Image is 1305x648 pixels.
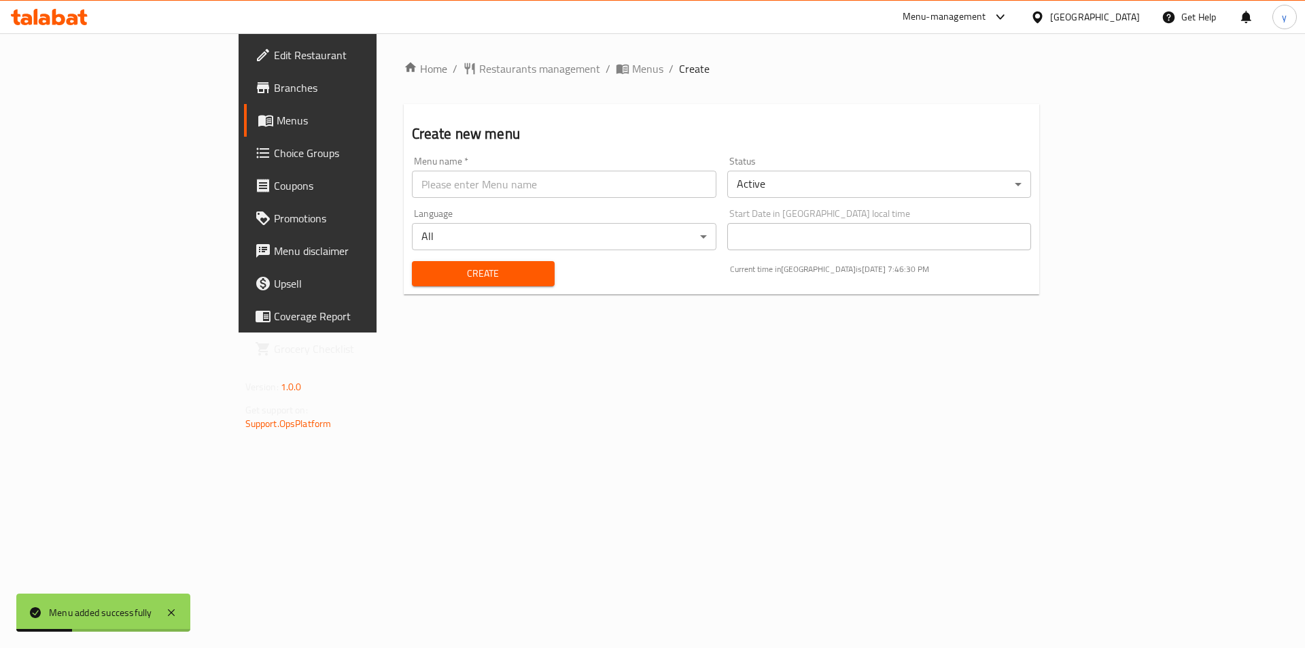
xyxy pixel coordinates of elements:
span: Menu disclaimer [274,243,446,259]
div: [GEOGRAPHIC_DATA] [1050,10,1140,24]
div: All [412,223,716,250]
span: Create [423,265,544,282]
span: Promotions [274,210,446,226]
span: Coverage Report [274,308,446,324]
a: Branches [244,71,457,104]
div: Menu-management [903,9,986,25]
span: Branches [274,80,446,96]
a: Edit Restaurant [244,39,457,71]
div: Menu added successfully [49,605,152,620]
span: y [1282,10,1287,24]
span: Menus [277,112,446,129]
span: Menus [632,61,663,77]
span: Upsell [274,275,446,292]
span: Choice Groups [274,145,446,161]
span: Version: [245,378,279,396]
a: Menus [244,104,457,137]
a: Coverage Report [244,300,457,332]
li: / [606,61,610,77]
a: Grocery Checklist [244,332,457,365]
a: Coupons [244,169,457,202]
h2: Create new menu [412,124,1032,144]
li: / [669,61,674,77]
input: Please enter Menu name [412,171,716,198]
span: Create [679,61,710,77]
a: Promotions [244,202,457,235]
a: Upsell [244,267,457,300]
nav: breadcrumb [404,61,1040,77]
button: Create [412,261,555,286]
a: Support.OpsPlatform [245,415,332,432]
span: 1.0.0 [281,378,302,396]
p: Current time in [GEOGRAPHIC_DATA] is [DATE] 7:46:30 PM [730,263,1032,275]
a: Restaurants management [463,61,600,77]
a: Menu disclaimer [244,235,457,267]
a: Choice Groups [244,137,457,169]
a: Menus [616,61,663,77]
span: Coupons [274,177,446,194]
span: Get support on: [245,401,308,419]
div: Active [727,171,1032,198]
span: Edit Restaurant [274,47,446,63]
span: Restaurants management [479,61,600,77]
span: Grocery Checklist [274,341,446,357]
